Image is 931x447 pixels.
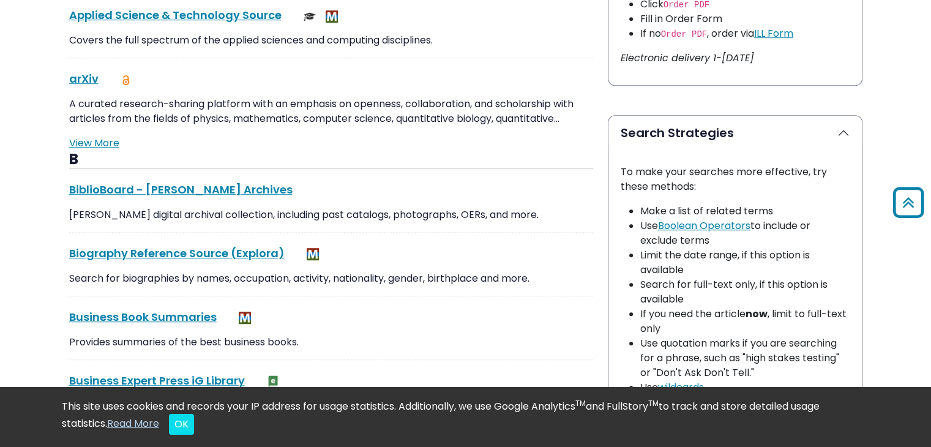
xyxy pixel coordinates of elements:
[658,219,750,233] a: Boolean Operators
[640,336,850,380] li: Use quotation marks if you are searching for a phrase, such as "high stakes testing" or "Don't As...
[754,26,793,40] a: ILL Form
[69,33,593,48] p: Covers the full spectrum of the applied sciences and computing disciplines.
[69,309,217,325] a: Business Book Summaries
[640,277,850,307] li: Search for full-text only, if this option is available
[307,248,319,260] img: MeL (Michigan electronic Library)
[69,71,99,86] a: arXiv
[640,12,850,26] li: Fill in Order Form
[621,51,754,65] i: Electronic delivery 1-[DATE]
[169,414,194,435] button: Close
[640,380,850,395] li: Use
[640,219,850,248] li: Use to include or exclude terms
[640,248,850,277] li: Limit the date range, if this option is available
[658,380,704,394] a: wildcards
[121,74,132,86] img: Open Access
[69,97,593,126] p: A curated research-sharing platform with an emphasis on openness, collaboration, and scholarship ...
[575,398,586,408] sup: TM
[69,373,245,388] a: Business Expert Press iG Library
[889,193,928,213] a: Back to Top
[69,182,293,197] a: BiblioBoard - [PERSON_NAME] Archives
[69,335,593,350] p: Provides summaries of the best business books.
[69,7,282,23] a: Applied Science & Technology Source
[640,26,850,41] li: If no , order via
[640,307,850,336] li: If you need the article , limit to full-text only
[69,151,593,169] h3: B
[62,399,870,435] div: This site uses cookies and records your IP address for usage statistics. Additionally, we use Goo...
[69,208,593,222] p: [PERSON_NAME] digital archival collection, including past catalogs, photographs, OERs, and more.
[107,416,159,430] a: Read More
[69,271,593,286] p: Search for biographies by names, occupation, activity, nationality, gender, birthplace and more.
[239,312,251,324] img: MeL (Michigan electronic Library)
[69,246,285,261] a: Biography Reference Source (Explora)
[608,116,862,150] button: Search Strategies
[661,29,708,39] code: Order PDF
[746,307,768,321] strong: now
[648,398,659,408] sup: TM
[621,165,850,194] p: To make your searches more effective, try these methods:
[267,375,279,388] img: e-Book
[304,10,316,23] img: Scholarly or Peer Reviewed
[69,136,119,150] a: View More
[326,10,338,23] img: MeL (Michigan electronic Library)
[640,204,850,219] li: Make a list of related terms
